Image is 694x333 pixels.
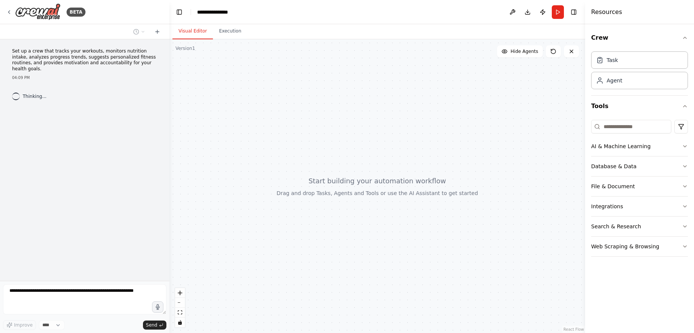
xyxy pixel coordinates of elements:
[143,321,166,330] button: Send
[511,48,538,54] span: Hide Agents
[568,7,579,17] button: Hide right sidebar
[213,23,247,39] button: Execution
[152,301,163,313] button: Click to speak your automation idea
[607,56,618,64] div: Task
[591,163,637,170] div: Database & Data
[175,288,185,327] div: React Flow controls
[23,93,47,99] span: Thinking...
[175,308,185,318] button: fit view
[172,23,213,39] button: Visual Editor
[564,327,584,331] a: React Flow attribution
[591,96,688,117] button: Tools
[591,183,635,190] div: File & Document
[15,3,61,20] img: Logo
[14,322,33,328] span: Improve
[591,223,641,230] div: Search & Research
[591,237,688,256] button: Web Scraping & Browsing
[146,322,157,328] span: Send
[175,45,195,51] div: Version 1
[591,136,688,156] button: AI & Machine Learning
[591,243,659,250] div: Web Scraping & Browsing
[151,27,163,36] button: Start a new chat
[67,8,85,17] div: BETA
[591,48,688,95] div: Crew
[591,27,688,48] button: Crew
[174,7,185,17] button: Hide left sidebar
[175,288,185,298] button: zoom in
[591,156,688,176] button: Database & Data
[130,27,148,36] button: Switch to previous chat
[591,197,688,216] button: Integrations
[12,75,157,81] div: 04:09 PM
[591,142,651,150] div: AI & Machine Learning
[591,217,688,236] button: Search & Research
[497,45,543,57] button: Hide Agents
[591,177,688,196] button: File & Document
[175,318,185,327] button: toggle interactivity
[607,77,622,84] div: Agent
[591,117,688,263] div: Tools
[175,298,185,308] button: zoom out
[591,8,622,17] h4: Resources
[12,48,157,72] p: Set up a crew that tracks your workouts, monitors nutrition intake, analyzes progress trends, sug...
[3,320,36,330] button: Improve
[591,203,623,210] div: Integrations
[197,8,236,16] nav: breadcrumb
